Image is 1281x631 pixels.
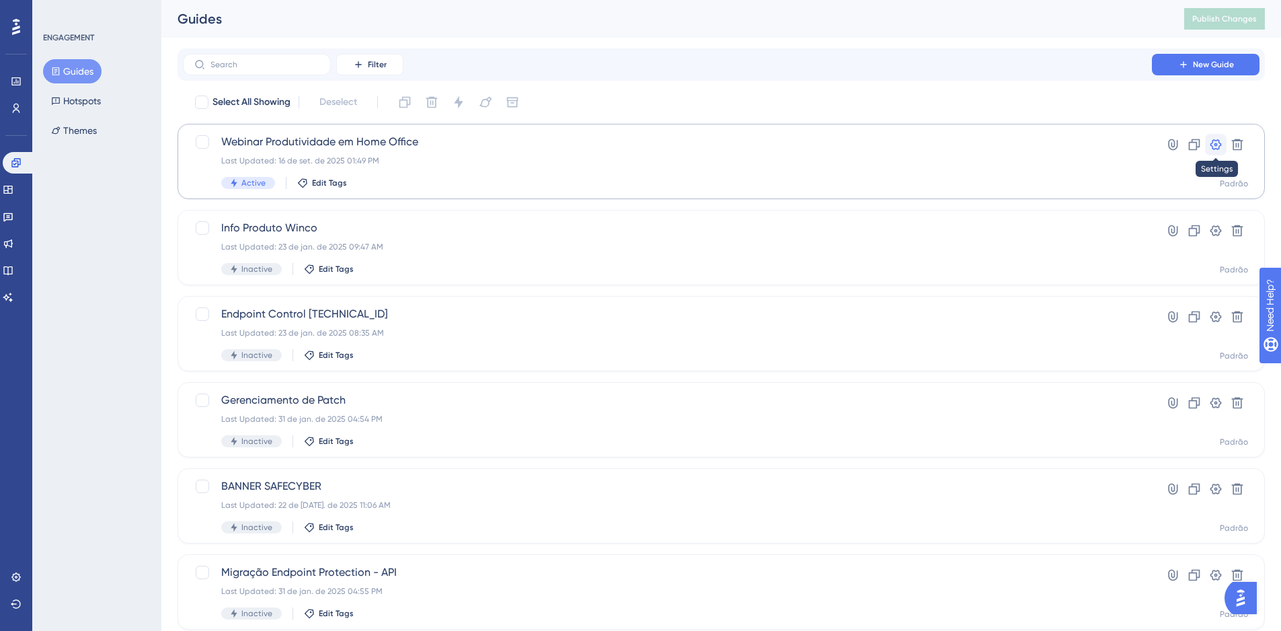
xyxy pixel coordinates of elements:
[241,178,266,188] span: Active
[43,32,94,43] div: ENGAGEMENT
[1220,264,1248,275] div: Padrão
[221,500,1114,511] div: Last Updated: 22 de [DATE]. de 2025 11:06 AM
[241,350,272,361] span: Inactive
[1220,350,1248,361] div: Padrão
[312,178,347,188] span: Edit Tags
[304,436,354,447] button: Edit Tags
[319,350,354,361] span: Edit Tags
[212,94,290,110] span: Select All Showing
[1220,437,1248,447] div: Padrão
[32,3,84,20] span: Need Help?
[221,414,1114,424] div: Last Updated: 31 de jan. de 2025 04:54 PM
[241,608,272,619] span: Inactive
[368,59,387,70] span: Filter
[1220,523,1248,533] div: Padrão
[1225,578,1265,618] iframe: UserGuiding AI Assistant Launcher
[336,54,403,75] button: Filter
[1152,54,1259,75] button: New Guide
[221,392,1114,408] span: Gerenciamento de Patch
[319,608,354,619] span: Edit Tags
[304,522,354,533] button: Edit Tags
[43,118,105,143] button: Themes
[210,60,319,69] input: Search
[319,522,354,533] span: Edit Tags
[1192,13,1257,24] span: Publish Changes
[304,350,354,361] button: Edit Tags
[1220,178,1248,189] div: Padrão
[297,178,347,188] button: Edit Tags
[304,264,354,274] button: Edit Tags
[43,89,109,113] button: Hotspots
[319,264,354,274] span: Edit Tags
[221,586,1114,597] div: Last Updated: 31 de jan. de 2025 04:55 PM
[221,242,1114,252] div: Last Updated: 23 de jan. de 2025 09:47 AM
[221,220,1114,236] span: Info Produto Winco
[221,328,1114,338] div: Last Updated: 23 de jan. de 2025 08:35 AM
[221,564,1114,581] span: Migração Endpoint Protection - API
[221,306,1114,322] span: Endpoint Control [TECHNICAL_ID]
[319,94,357,110] span: Deselect
[307,90,369,114] button: Deselect
[221,155,1114,166] div: Last Updated: 16 de set. de 2025 01:49 PM
[1193,59,1234,70] span: New Guide
[241,522,272,533] span: Inactive
[241,436,272,447] span: Inactive
[1184,8,1265,30] button: Publish Changes
[319,436,354,447] span: Edit Tags
[43,59,102,83] button: Guides
[221,478,1114,494] span: BANNER SAFECYBER
[221,134,1114,150] span: Webinar Produtividade em Home Office
[304,608,354,619] button: Edit Tags
[1220,609,1248,620] div: Padrão
[241,264,272,274] span: Inactive
[178,9,1151,28] div: Guides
